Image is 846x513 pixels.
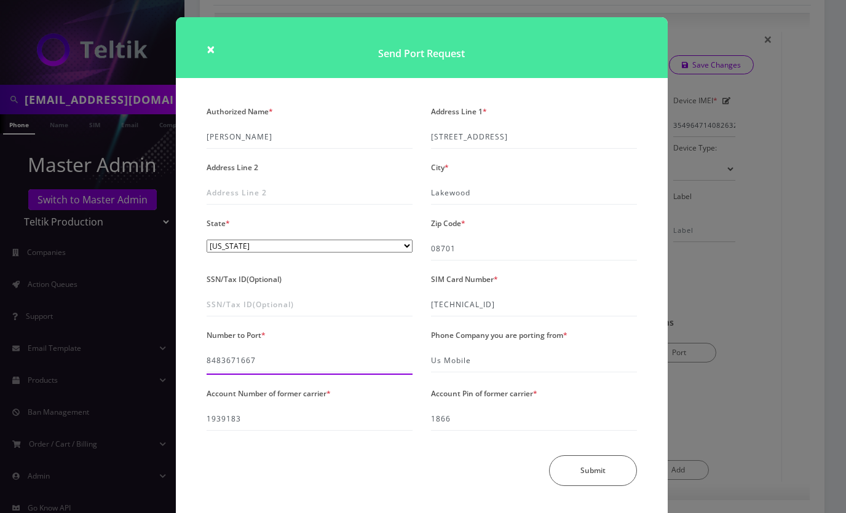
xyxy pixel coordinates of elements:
[207,42,215,57] button: Close
[207,214,230,232] label: State
[207,270,282,288] label: SSN/Tax ID(Optional)
[549,455,637,486] button: Submit
[176,17,668,78] h1: Send Port Request
[207,159,258,176] label: Address Line 2
[207,125,413,149] input: Please Enter Authorized Name
[207,349,413,372] input: Number to Port
[431,293,637,316] input: SIM Card Number
[431,237,637,260] input: Zip
[207,326,266,344] label: Number to Port
[431,125,637,149] input: Address Line 1
[207,181,413,205] input: Address Line 2
[431,181,637,205] input: Please Enter City
[431,159,449,176] label: City
[431,270,498,288] label: SIM Card Number
[207,385,331,402] label: Account Number of former carrier
[207,39,215,59] span: ×
[207,293,413,316] input: SSN/Tax ID(Optional)
[207,103,273,120] label: Authorized Name
[431,103,487,120] label: Address Line 1
[431,385,537,402] label: Account Pin of former carrier
[431,326,567,344] label: Phone Company you are porting from
[431,214,465,232] label: Zip Code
